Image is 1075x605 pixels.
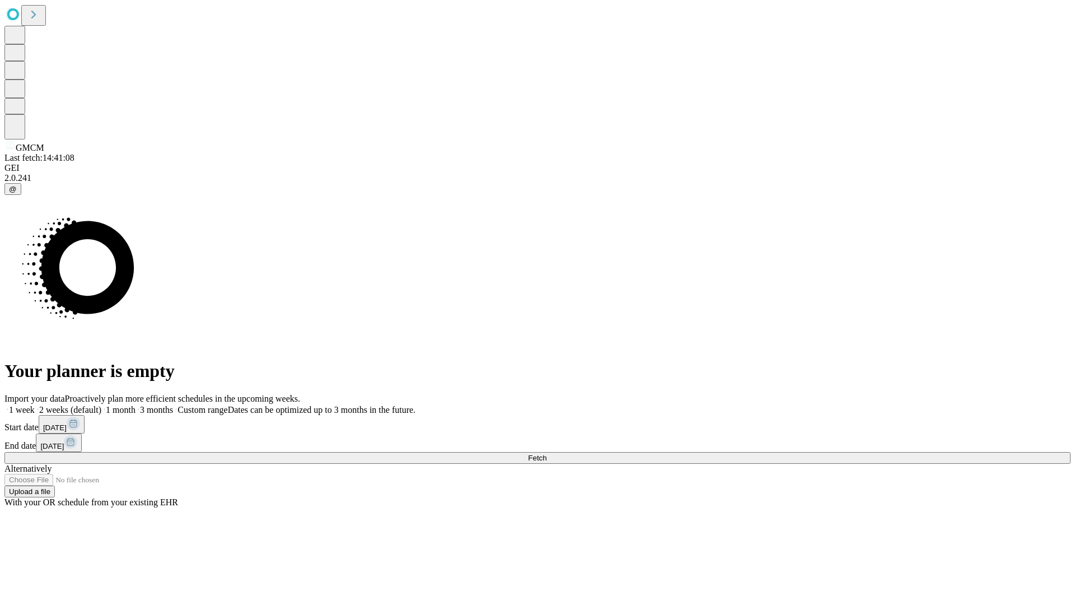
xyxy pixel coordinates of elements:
[4,497,178,507] span: With your OR schedule from your existing EHR
[39,405,101,415] span: 2 weeks (default)
[228,405,415,415] span: Dates can be optimized up to 3 months in the future.
[4,415,1071,434] div: Start date
[4,452,1071,464] button: Fetch
[4,486,55,497] button: Upload a file
[4,434,1071,452] div: End date
[4,153,74,162] span: Last fetch: 14:41:08
[4,394,65,403] span: Import your data
[106,405,135,415] span: 1 month
[4,464,52,473] span: Alternatively
[4,183,21,195] button: @
[140,405,173,415] span: 3 months
[16,143,44,152] span: GMCM
[65,394,300,403] span: Proactively plan more efficient schedules in the upcoming weeks.
[36,434,82,452] button: [DATE]
[528,454,546,462] span: Fetch
[4,163,1071,173] div: GEI
[43,424,67,432] span: [DATE]
[4,173,1071,183] div: 2.0.241
[40,442,64,450] span: [DATE]
[9,405,35,415] span: 1 week
[9,185,17,193] span: @
[4,361,1071,381] h1: Your planner is empty
[177,405,227,415] span: Custom range
[39,415,85,434] button: [DATE]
